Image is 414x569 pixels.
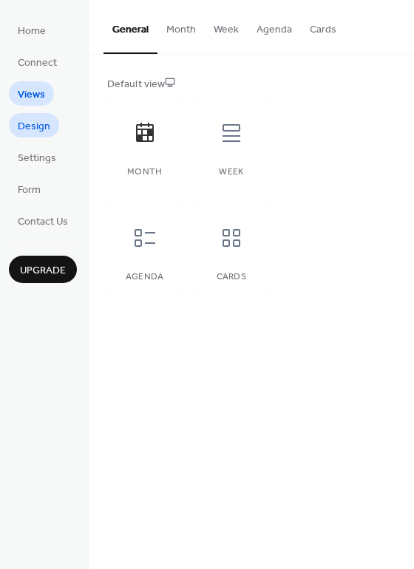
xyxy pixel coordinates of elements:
span: Contact Us [18,214,68,230]
div: Agenda [122,272,167,282]
a: Views [9,81,54,106]
a: Contact Us [9,208,77,233]
div: Month [122,167,167,177]
span: Connect [18,55,57,71]
a: Form [9,177,50,201]
span: Design [18,119,50,134]
a: Design [9,113,59,137]
span: Home [18,24,46,39]
span: Views [18,87,45,103]
span: Form [18,183,41,198]
div: Week [208,167,254,177]
div: Cards [208,272,254,282]
a: Connect [9,50,66,74]
a: Home [9,18,55,42]
div: Default view [107,77,393,92]
span: Settings [18,151,56,166]
span: Upgrade [20,263,66,279]
button: Upgrade [9,256,77,283]
a: Settings [9,145,65,169]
